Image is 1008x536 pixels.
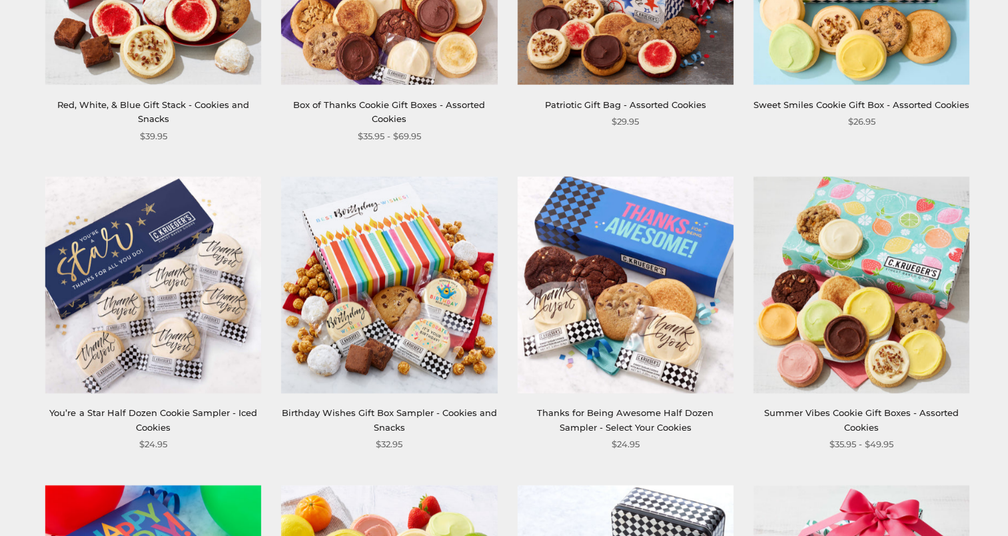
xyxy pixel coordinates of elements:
[847,115,875,129] span: $26.95
[45,177,261,393] img: You’re a Star Half Dozen Cookie Sampler - Iced Cookies
[376,437,402,451] span: $32.95
[764,407,959,432] a: Summer Vibes Cookie Gift Boxes - Assorted Cookies
[358,129,421,143] span: $35.95 - $69.95
[139,129,167,143] span: $39.95
[612,437,640,451] span: $24.95
[829,437,893,451] span: $35.95 - $49.95
[754,177,969,393] img: Summer Vibes Cookie Gift Boxes - Assorted Cookies
[281,177,497,393] img: Birthday Wishes Gift Box Sampler - Cookies and Snacks
[545,99,706,110] a: Patriotic Gift Bag - Assorted Cookies
[139,437,167,451] span: $24.95
[517,177,733,393] img: Thanks for Being Awesome Half Dozen Sampler - Select Your Cookies
[537,407,714,432] a: Thanks for Being Awesome Half Dozen Sampler - Select Your Cookies
[57,99,249,124] a: Red, White, & Blue Gift Stack - Cookies and Snacks
[293,99,485,124] a: Box of Thanks Cookie Gift Boxes - Assorted Cookies
[612,115,639,129] span: $29.95
[754,99,969,110] a: Sweet Smiles Cookie Gift Box - Assorted Cookies
[282,407,497,432] a: Birthday Wishes Gift Box Sampler - Cookies and Snacks
[49,407,256,432] a: You’re a Star Half Dozen Cookie Sampler - Iced Cookies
